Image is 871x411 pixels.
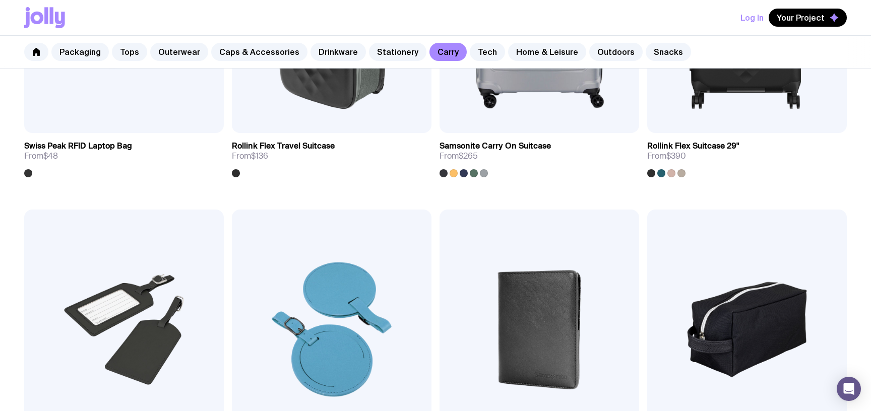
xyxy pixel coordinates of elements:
[589,43,643,61] a: Outdoors
[369,43,426,61] a: Stationery
[666,151,686,161] span: $390
[647,133,847,177] a: Rollink Flex Suitcase 29"From$390
[646,43,691,61] a: Snacks
[24,133,224,177] a: Swiss Peak RFID Laptop BagFrom$48
[508,43,586,61] a: Home & Leisure
[232,141,335,151] h3: Rollink Flex Travel Suitcase
[740,9,764,27] button: Log In
[310,43,366,61] a: Drinkware
[150,43,208,61] a: Outerwear
[232,133,431,177] a: Rollink Flex Travel SuitcaseFrom$136
[24,141,132,151] h3: Swiss Peak RFID Laptop Bag
[647,151,686,161] span: From
[440,151,478,161] span: From
[440,141,551,151] h3: Samsonite Carry On Suitcase
[211,43,307,61] a: Caps & Accessories
[440,133,639,177] a: Samsonite Carry On SuitcaseFrom$265
[51,43,109,61] a: Packaging
[647,141,739,151] h3: Rollink Flex Suitcase 29"
[459,151,478,161] span: $265
[837,377,861,401] div: Open Intercom Messenger
[251,151,268,161] span: $136
[470,43,505,61] a: Tech
[777,13,825,23] span: Your Project
[232,151,268,161] span: From
[43,151,58,161] span: $48
[429,43,467,61] a: Carry
[24,151,58,161] span: From
[769,9,847,27] button: Your Project
[112,43,147,61] a: Tops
